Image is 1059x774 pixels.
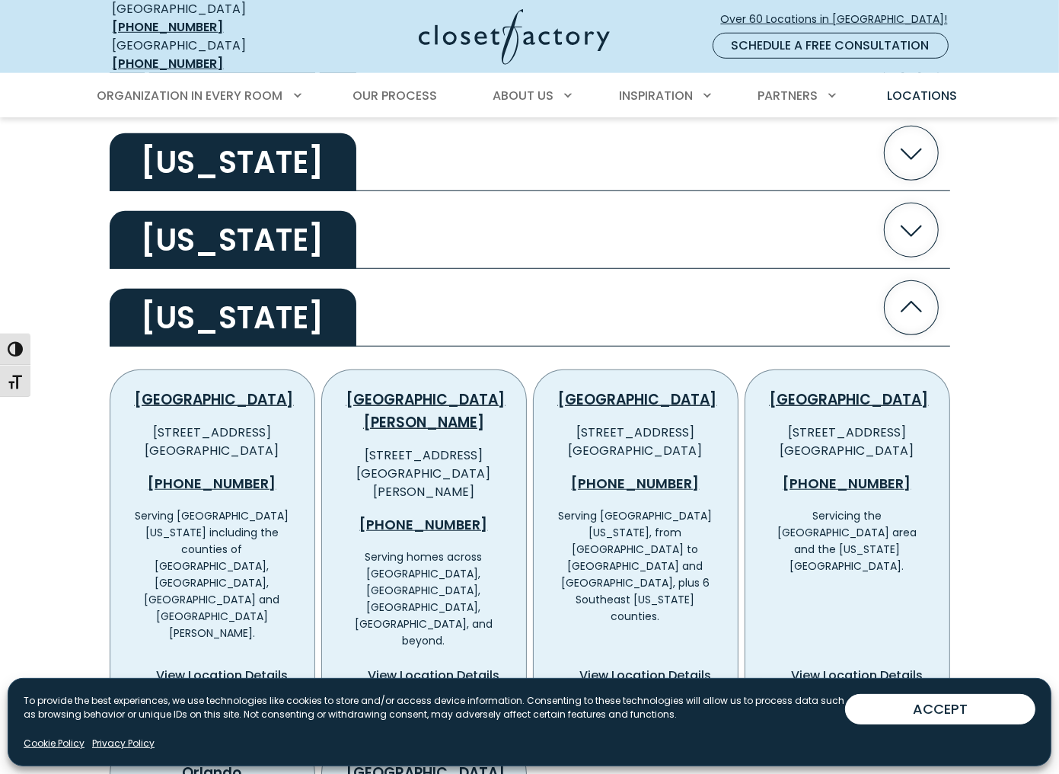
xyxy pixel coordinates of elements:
[156,667,288,685] span: View Location Details
[579,667,711,685] span: View Location Details
[113,18,224,36] a: [PHONE_NUMBER]
[770,389,929,410] a: [GEOGRAPHIC_DATA]
[113,55,224,72] a: [PHONE_NUMBER]
[24,694,845,721] p: To provide the best experiences, we use technologies like cookies to store and/or access device i...
[135,389,294,410] a: [GEOGRAPHIC_DATA]
[578,661,713,712] a: View Location Details
[110,133,356,191] h2: [US_STATE]
[92,737,155,750] a: Privacy Policy
[493,87,553,104] span: About Us
[135,507,290,641] p: Serving [GEOGRAPHIC_DATA][US_STATE] including the counties of [GEOGRAPHIC_DATA], [GEOGRAPHIC_DATA...
[87,75,973,117] nav: Primary Menu
[368,667,499,685] span: View Location Details
[346,513,502,536] a: [PHONE_NUMBER]
[721,11,960,27] span: Over 60 Locations in [GEOGRAPHIC_DATA]!
[135,472,290,495] a: [PHONE_NUMBER]
[113,37,299,73] div: [GEOGRAPHIC_DATA]
[558,424,713,460] p: [STREET_ADDRESS] [GEOGRAPHIC_DATA]
[97,87,283,104] span: Organization in Every Room
[24,737,85,750] a: Cookie Policy
[720,6,961,33] a: Over 60 Locations in [GEOGRAPHIC_DATA]!
[770,507,925,574] p: Servicing the [GEOGRAPHIC_DATA] area and the [US_STATE][GEOGRAPHIC_DATA].
[770,424,925,460] p: [STREET_ADDRESS] [GEOGRAPHIC_DATA]
[791,667,923,685] span: View Location Details
[110,211,356,269] h2: [US_STATE]
[352,87,437,104] span: Our Process
[110,289,356,347] h2: [US_STATE]
[558,472,713,495] a: [PHONE_NUMBER]
[713,33,949,59] a: Schedule a Free Consultation
[887,87,957,104] span: Locations
[770,472,925,495] a: [PHONE_NUMBER]
[558,389,717,410] a: [GEOGRAPHIC_DATA]
[346,446,502,501] p: [STREET_ADDRESS] [GEOGRAPHIC_DATA][PERSON_NAME]
[758,87,818,104] span: Partners
[419,9,610,65] img: Closet Factory Logo
[135,424,290,460] p: [STREET_ADDRESS] [GEOGRAPHIC_DATA]
[789,661,925,712] a: View Location Details
[619,87,693,104] span: Inspiration
[155,661,290,712] a: View Location Details
[366,661,502,712] a: View Location Details
[346,549,502,649] p: Serving homes across [GEOGRAPHIC_DATA], [GEOGRAPHIC_DATA], [GEOGRAPHIC_DATA], [GEOGRAPHIC_DATA], ...
[558,507,713,625] p: Serving [GEOGRAPHIC_DATA][US_STATE], from [GEOGRAPHIC_DATA] to [GEOGRAPHIC_DATA] and [GEOGRAPHIC_...
[346,389,506,433] a: [GEOGRAPHIC_DATA][PERSON_NAME]
[110,269,950,347] button: [US_STATE]
[845,694,1035,724] button: ACCEPT
[110,191,950,269] button: [US_STATE]
[110,114,950,192] button: [US_STATE]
